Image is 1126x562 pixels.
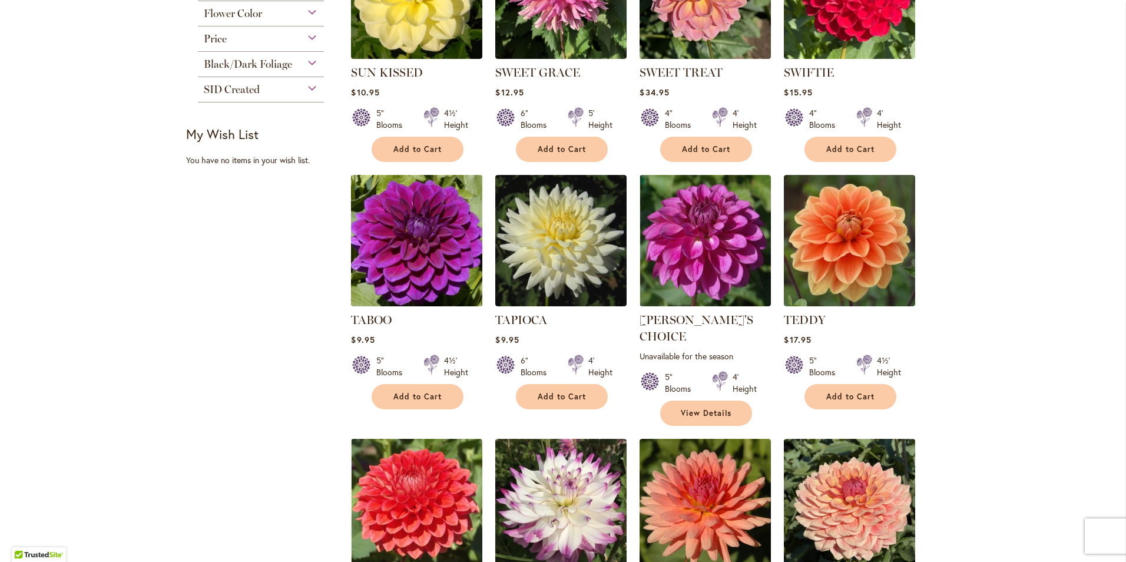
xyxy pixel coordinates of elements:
[348,171,486,309] img: TABOO
[826,144,875,154] span: Add to Cart
[351,334,375,345] span: $9.95
[681,408,731,418] span: View Details
[665,107,698,131] div: 4" Blooms
[376,355,409,378] div: 5" Blooms
[665,371,698,395] div: 5" Blooms
[351,313,392,327] a: TABOO
[877,355,901,378] div: 4½' Height
[9,520,42,553] iframe: Launch Accessibility Center
[351,65,423,80] a: SUN KISSED
[495,334,519,345] span: $9.95
[351,50,482,61] a: SUN KISSED
[640,87,669,98] span: $34.95
[186,154,343,166] div: You have no items in your wish list.
[640,313,753,343] a: [PERSON_NAME]'S CHOICE
[784,175,915,306] img: Teddy
[351,87,379,98] span: $10.95
[640,175,771,306] img: TED'S CHOICE
[640,50,771,61] a: SWEET TREAT
[784,334,811,345] span: $17.95
[204,32,227,45] span: Price
[588,355,612,378] div: 4' Height
[186,125,259,143] strong: My Wish List
[640,351,771,362] p: Unavailable for the season
[376,107,409,131] div: 5" Blooms
[784,297,915,309] a: Teddy
[495,65,580,80] a: SWEET GRACE
[495,297,627,309] a: TAPIOCA
[640,65,723,80] a: SWEET TREAT
[521,107,554,131] div: 6" Blooms
[204,83,260,96] span: SID Created
[877,107,901,131] div: 4' Height
[784,65,834,80] a: SWIFTIE
[495,175,627,306] img: TAPIOCA
[660,137,752,162] button: Add to Cart
[784,50,915,61] a: SWIFTIE
[784,87,812,98] span: $15.95
[809,355,842,378] div: 5" Blooms
[733,371,757,395] div: 4' Height
[516,137,608,162] button: Add to Cart
[495,87,524,98] span: $12.95
[204,58,292,71] span: Black/Dark Foliage
[444,355,468,378] div: 4½' Height
[804,384,896,409] button: Add to Cart
[733,107,757,131] div: 4' Height
[660,401,752,426] a: View Details
[826,392,875,402] span: Add to Cart
[682,144,730,154] span: Add to Cart
[588,107,612,131] div: 5' Height
[495,313,547,327] a: TAPIOCA
[516,384,608,409] button: Add to Cart
[372,384,463,409] button: Add to Cart
[804,137,896,162] button: Add to Cart
[495,50,627,61] a: SWEET GRACE
[784,313,826,327] a: TEDDY
[538,144,586,154] span: Add to Cart
[538,392,586,402] span: Add to Cart
[393,144,442,154] span: Add to Cart
[640,297,771,309] a: TED'S CHOICE
[351,297,482,309] a: TABOO
[372,137,463,162] button: Add to Cart
[393,392,442,402] span: Add to Cart
[809,107,842,131] div: 4" Blooms
[444,107,468,131] div: 4½' Height
[521,355,554,378] div: 6" Blooms
[204,7,262,20] span: Flower Color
